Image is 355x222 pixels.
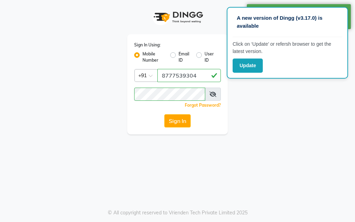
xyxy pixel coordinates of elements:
label: User ID [205,51,215,63]
button: Sign In [164,114,191,127]
label: Mobile Number [142,51,165,63]
input: Username [157,69,221,82]
input: Username [134,88,205,101]
label: Sign In Using: [134,42,161,48]
label: Email ID [179,51,190,63]
p: A new version of Dingg (v3.17.0) is available [237,14,338,30]
p: Click on ‘Update’ or refersh browser to get the latest version. [233,41,342,55]
img: logo1.svg [150,7,205,27]
button: Update [233,59,263,73]
a: Forgot Password? [185,103,221,108]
